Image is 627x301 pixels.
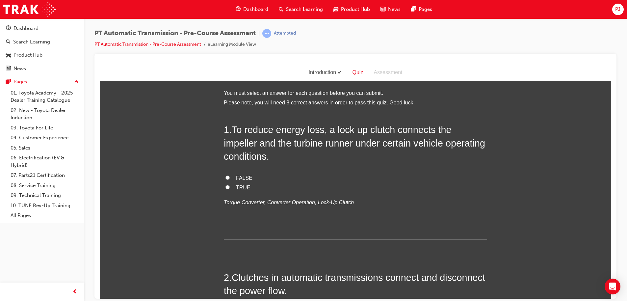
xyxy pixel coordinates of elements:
span: prev-icon [72,288,77,296]
span: Product Hub [341,6,370,13]
a: 05. Sales [8,143,81,153]
div: Pages [13,78,27,86]
span: search-icon [279,5,283,14]
span: pages-icon [6,79,11,85]
button: Pages [3,76,81,88]
span: Pages [419,6,432,13]
a: 08. Service Training [8,180,81,191]
span: car-icon [6,52,11,58]
div: News [13,65,26,72]
span: learningRecordVerb_ATTEMPT-icon [262,29,271,38]
h2: 2 . [124,207,387,233]
a: PT Automatic Transmission - Pre-Course Assessment [94,41,201,47]
span: Clutches in automatic transmissions connect and disconnect the power flow. [124,208,385,232]
li: eLearning Module View [208,41,256,48]
span: FALSE [136,111,153,117]
a: 10. TUNE Rev-Up Training [8,201,81,211]
span: PJ [615,6,620,13]
span: Dashboard [243,6,268,13]
span: news-icon [380,5,385,14]
span: | [258,30,260,37]
span: TRUE [136,121,151,126]
a: 03. Toyota For Life [8,123,81,133]
a: Dashboard [3,22,81,35]
h2: 1 . [124,59,387,99]
a: news-iconNews [375,3,406,16]
span: PT Automatic Transmission - Pre-Course Assessment [94,30,256,37]
div: Assessment [269,4,308,13]
span: guage-icon [236,5,241,14]
input: FALSE [126,111,130,116]
span: news-icon [6,66,11,72]
a: 07. Parts21 Certification [8,170,81,180]
a: guage-iconDashboard [230,3,274,16]
div: Attempted [274,30,296,37]
div: Quiz [248,4,269,13]
span: Search Learning [286,6,323,13]
a: Product Hub [3,49,81,61]
div: Open Intercom Messenger [605,279,620,294]
a: Search Learning [3,36,81,48]
a: 02. New - Toyota Dealer Induction [8,105,81,123]
span: guage-icon [6,26,11,32]
a: 09. Technical Training [8,190,81,201]
a: 06. Electrification (EV & Hybrid) [8,153,81,170]
a: All Pages [8,210,81,221]
div: Dashboard [13,25,39,32]
span: car-icon [333,5,338,14]
em: Torque Converter, Converter Operation, Lock-Up Clutch [124,135,254,141]
span: search-icon [6,39,11,45]
li: Please note, you will need 8 correct answers in order to pass this quiz. Good luck. [124,34,387,43]
a: 01. Toyota Academy - 2025 Dealer Training Catalogue [8,88,81,105]
button: DashboardSearch LearningProduct HubNews [3,21,81,76]
span: up-icon [74,78,79,86]
a: 04. Customer Experience [8,133,81,143]
li: You must select an answer for each question before you can submit. [124,24,387,34]
div: Introduction [203,4,247,13]
div: Product Hub [13,51,42,59]
a: search-iconSearch Learning [274,3,328,16]
img: Trak [3,2,56,17]
span: pages-icon [411,5,416,14]
div: Search Learning [13,38,50,46]
input: TRUE [126,121,130,125]
a: pages-iconPages [406,3,437,16]
a: News [3,63,81,75]
span: To reduce energy loss, a lock up clutch connects the impeller and the turbine runner under certai... [124,60,385,97]
button: PJ [612,4,624,15]
span: News [388,6,401,13]
a: car-iconProduct Hub [328,3,375,16]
